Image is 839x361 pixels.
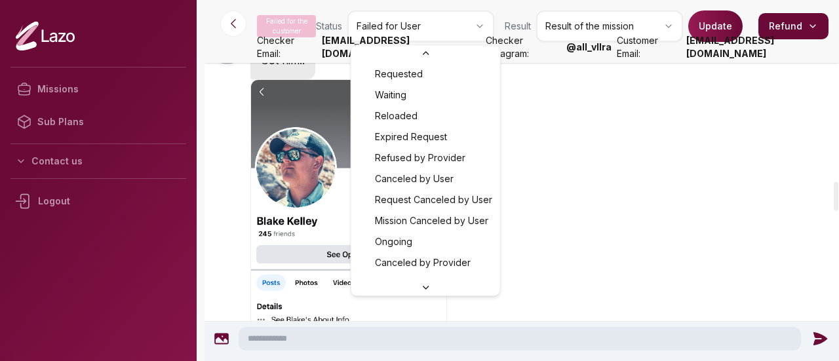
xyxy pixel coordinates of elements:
span: Reloaded [375,109,418,123]
span: Canceled by User [375,172,454,185]
span: Requested [375,67,423,81]
span: Ongoing [375,235,412,248]
span: Mission Canceled by User [375,214,488,227]
span: Waiting [375,88,406,102]
span: Expired Mission [375,277,443,290]
span: Refused by Provider [375,151,465,164]
span: Request Canceled by User [375,193,492,206]
span: Canceled by Provider [375,256,471,269]
span: Expired Request [375,130,447,143]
